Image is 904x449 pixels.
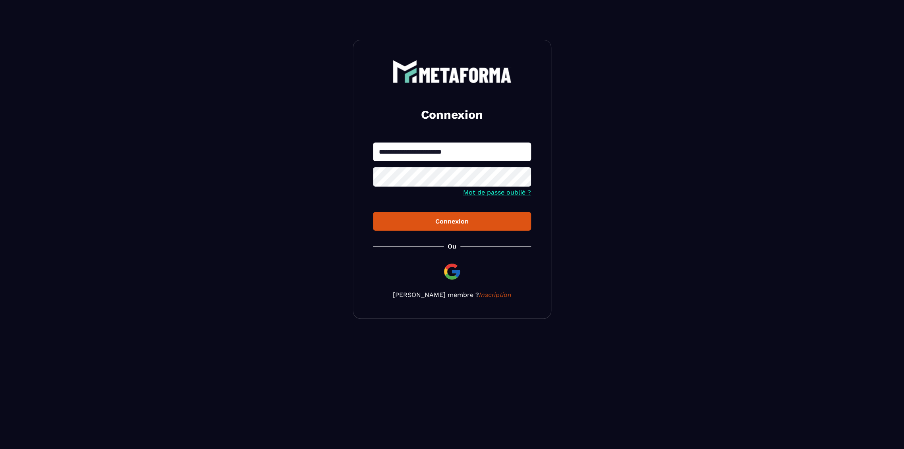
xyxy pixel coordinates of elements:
h2: Connexion [382,107,522,123]
img: logo [392,60,512,83]
p: [PERSON_NAME] membre ? [373,291,531,299]
a: Inscription [479,291,512,299]
a: Mot de passe oublié ? [463,189,531,196]
p: Ou [448,243,456,250]
button: Connexion [373,212,531,231]
img: google [442,262,462,281]
div: Connexion [379,218,525,225]
a: logo [373,60,531,83]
